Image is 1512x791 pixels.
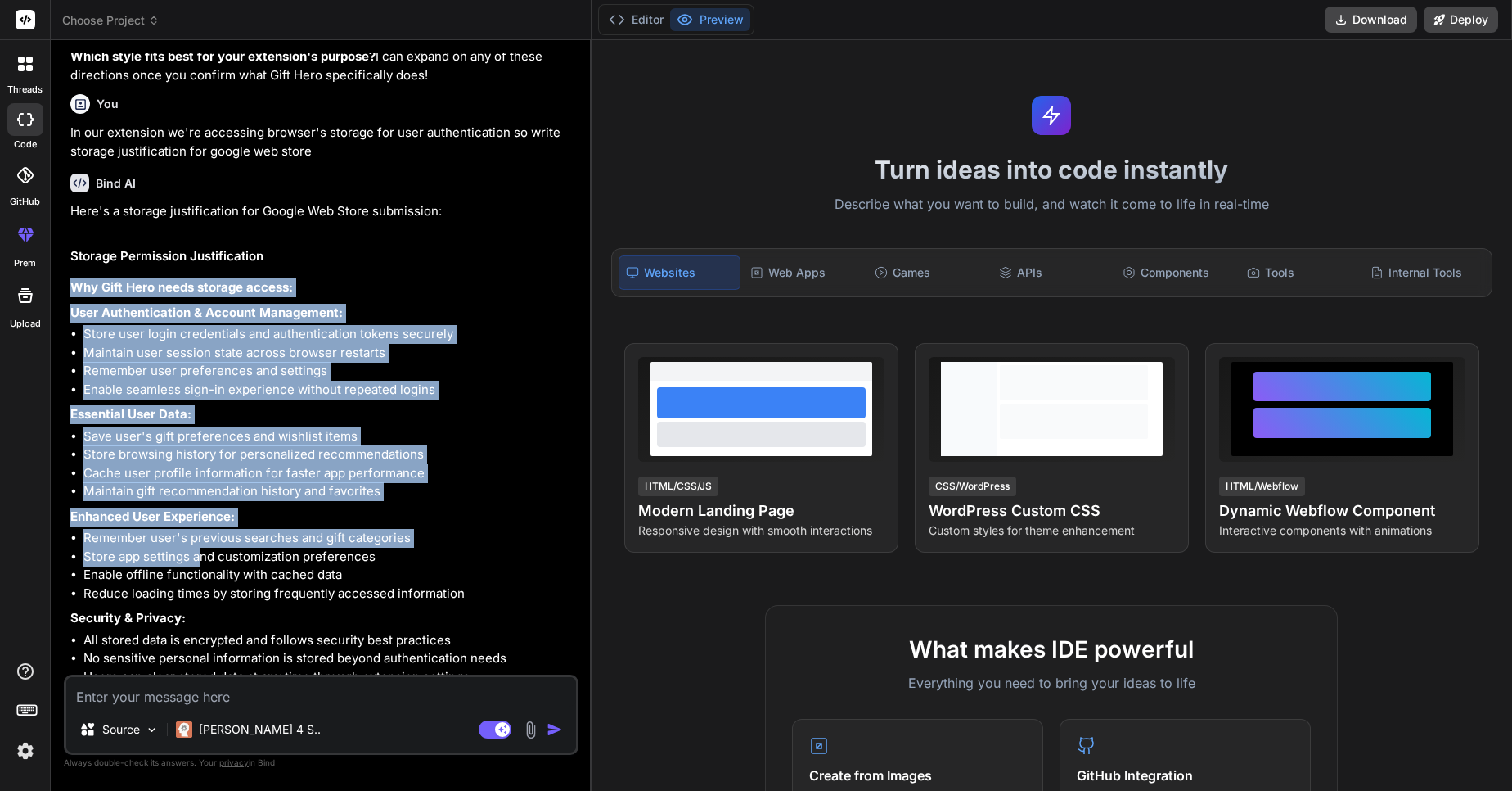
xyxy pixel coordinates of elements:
[70,202,575,221] p: Here's a storage justification for Google Web Store submission:
[670,8,750,31] button: Preview
[929,499,1175,522] h4: WordPress Custom CSS
[638,499,884,522] h4: Modern Landing Page
[1424,7,1498,33] button: Deploy
[1219,499,1465,522] h4: Dynamic Webflow Component
[868,255,989,290] div: Games
[83,362,575,381] li: Remember user preferences and settings
[83,566,575,585] li: Enable offline functionality with cached data
[1116,255,1237,290] div: Components
[70,508,235,524] strong: Enhanced User Experience:
[70,48,376,64] strong: Which style fits best for your extension's purpose?
[83,381,575,400] li: Enable seamless sign-in experience without repeated logins
[521,721,540,739] img: attachment
[145,723,159,737] img: Pick Models
[219,757,249,767] span: privacy
[14,256,36,270] label: prem
[102,721,140,738] p: Source
[14,138,37,151] label: code
[199,721,321,738] p: [PERSON_NAME] 4 S..
[83,585,575,603] li: Reduce loading times by storing frequently accessed information
[83,464,575,483] li: Cache user profile information for faster app performance
[83,631,575,650] li: All stored data is encrypted and follows security best practices
[96,175,136,192] h6: Bind AI
[62,12,160,29] span: Choose Project
[638,477,718,496] div: HTML/CSS/JS
[83,427,575,446] li: Save user's gift preferences and wishlist items
[83,445,575,464] li: Store browsing history for personalized recommendations
[176,721,192,738] img: Claude 4 Sonnet
[70,610,186,626] strong: Security & Privacy:
[7,83,43,97] label: threads
[83,529,575,548] li: Remember user's previous searches and gift categories
[70,247,575,266] h2: Storage Permission Justification
[83,344,575,363] li: Maintain user session state across browser restarts
[83,548,575,567] li: Store app settings and customization preferences
[1219,477,1305,496] div: HTML/Webflow
[1240,255,1361,290] div: Tools
[601,155,1502,184] h1: Turn ideas into code instantly
[601,194,1502,215] p: Describe what you want to build, and watch it come to life in real-time
[83,668,575,687] li: Users can clear stored data at any time through extension settings
[1077,766,1294,785] h4: GitHub Integration
[11,737,39,765] img: settings
[70,406,191,422] strong: Essential User Data:
[70,47,575,84] p: I can expand on any of these directions once you confirm what Gift Hero specifically does!
[83,649,575,668] li: No sensitive personal information is stored beyond authentication needs
[10,317,41,331] label: Upload
[619,255,741,290] div: Websites
[547,721,563,738] img: icon
[638,522,884,539] p: Responsive design with smooth interactions
[70,279,293,295] strong: Why Gift Hero needs storage access:
[602,8,670,31] button: Editor
[97,96,119,112] h6: You
[929,522,1175,539] p: Custom styles for theme enhancement
[1219,522,1465,539] p: Interactive components with animations
[792,632,1311,667] h2: What makes IDE powerful
[1364,255,1485,290] div: Internal Tools
[992,255,1114,290] div: APIs
[10,195,40,209] label: GitHub
[1325,7,1417,33] button: Download
[64,755,578,771] p: Always double-check its answers. Your in Bind
[83,325,575,344] li: Store user login credentials and authentication tokens securely
[792,673,1311,693] p: Everything you need to bring your ideas to life
[83,482,575,501] li: Maintain gift recommendation history and favorites
[809,766,1026,785] h4: Create from Images
[744,255,865,290] div: Web Apps
[70,124,575,160] p: In our extension we're accessing browser's storage for user authentication so write storage justi...
[929,477,1016,496] div: CSS/WordPress
[70,305,343,320] strong: User Authentication & Account Management:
